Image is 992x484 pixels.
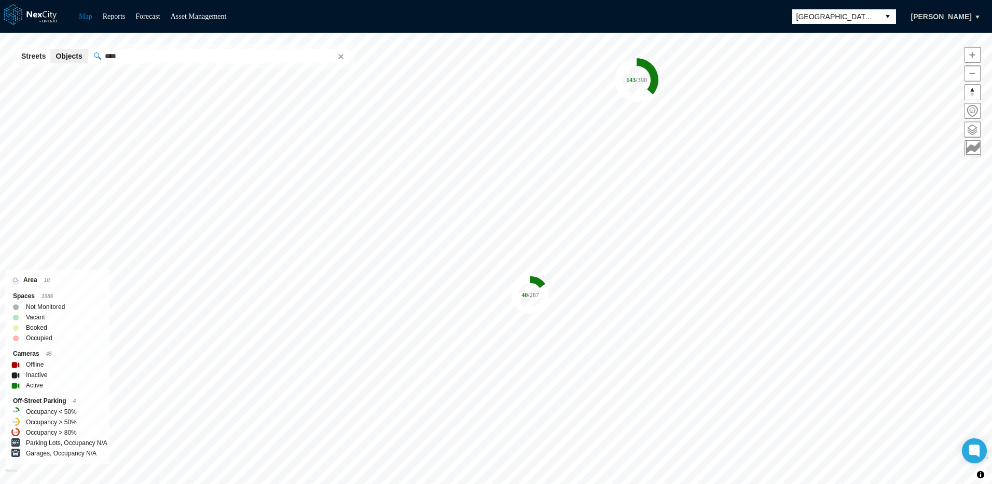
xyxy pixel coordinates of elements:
[26,359,44,370] label: Offline
[103,12,126,20] a: Reports
[13,396,102,407] div: Off-Street Parking
[615,58,658,102] div: Map marker
[13,291,102,302] div: Spaces
[974,468,987,481] button: Toggle attribution
[636,76,646,84] tspan: / 390
[965,84,981,100] button: Reset bearing to north
[44,277,50,283] span: 10
[26,302,65,312] label: Not Monitored
[900,8,983,25] button: [PERSON_NAME]
[879,9,896,24] button: select
[171,12,227,20] a: Asset Management
[26,370,47,380] label: Inactive
[965,66,980,81] span: Zoom out
[50,49,87,63] button: Objects
[521,291,528,299] tspan: 40
[56,51,82,61] span: Objects
[5,469,17,481] a: Mapbox homepage
[977,469,984,480] span: Toggle attribution
[42,293,53,299] span: 1086
[26,448,97,459] label: Garages, Occupancy N/A
[16,49,51,63] button: Streets
[965,47,980,62] span: Zoom in
[26,312,45,322] label: Vacant
[911,11,972,22] span: [PERSON_NAME]
[26,407,77,417] label: Occupancy < 50%
[965,122,981,138] button: Layers management
[26,333,52,343] label: Occupied
[965,85,980,100] span: Reset bearing to north
[13,275,102,286] div: Area
[965,47,981,63] button: Zoom in
[796,11,875,22] span: [GEOGRAPHIC_DATA][PERSON_NAME]
[512,276,549,314] div: Map marker
[26,322,47,333] label: Booked
[73,398,76,404] span: 4
[965,140,981,156] button: Key metrics
[26,427,77,438] label: Occupancy > 80%
[26,380,43,391] label: Active
[21,51,46,61] span: Streets
[626,76,636,84] tspan: 143
[26,417,77,427] label: Occupancy > 50%
[528,291,539,299] tspan: / 267
[26,438,107,448] label: Parking Lots, Occupancy N/A
[79,12,92,20] a: Map
[335,51,345,61] button: Clear
[13,348,102,359] div: Cameras
[46,351,52,357] span: 45
[965,103,981,119] button: Home
[135,12,160,20] a: Forecast
[965,65,981,82] button: Zoom out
